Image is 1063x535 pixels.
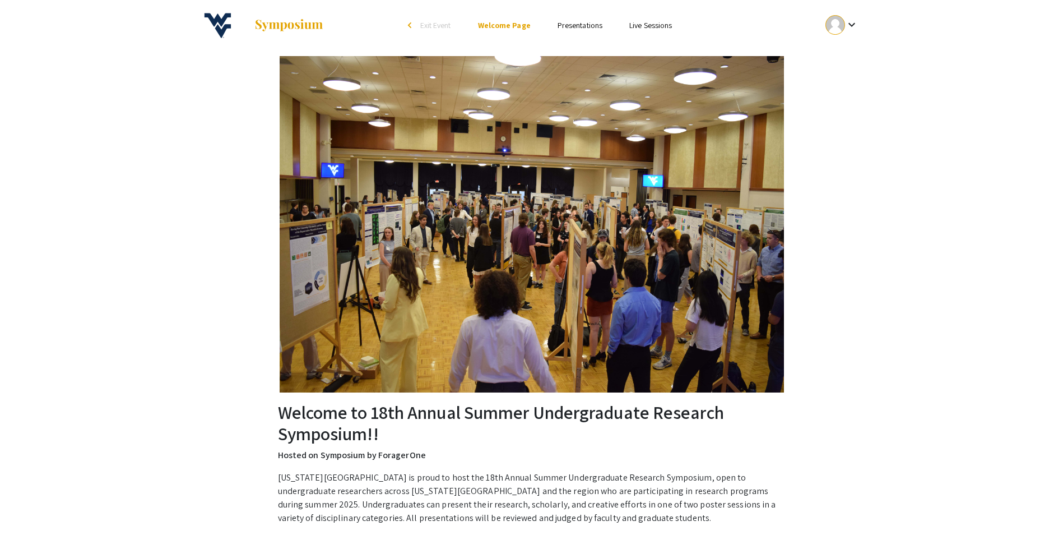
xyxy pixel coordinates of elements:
[278,449,786,462] p: Hosted on Symposium by ForagerOne
[278,402,786,445] h2: Welcome to 18th Annual Summer Undergraduate Research Symposium!!
[254,19,324,32] img: Symposium by ForagerOne
[845,18,858,31] mat-icon: Expand account dropdown
[278,471,786,525] p: [US_STATE][GEOGRAPHIC_DATA] is proud to host the 18th Annual Summer Undergraduate Research Sympos...
[280,56,784,393] img: 18th Annual Summer Undergraduate Research Symposium!
[478,20,531,30] a: Welcome Page
[408,22,415,29] div: arrow_back_ios
[814,12,870,38] button: Expand account dropdown
[193,11,243,39] img: 18th Annual Summer Undergraduate Research Symposium!
[8,485,48,527] iframe: Chat
[629,20,672,30] a: Live Sessions
[558,20,602,30] a: Presentations
[193,11,324,39] a: 18th Annual Summer Undergraduate Research Symposium!
[420,20,451,30] span: Exit Event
